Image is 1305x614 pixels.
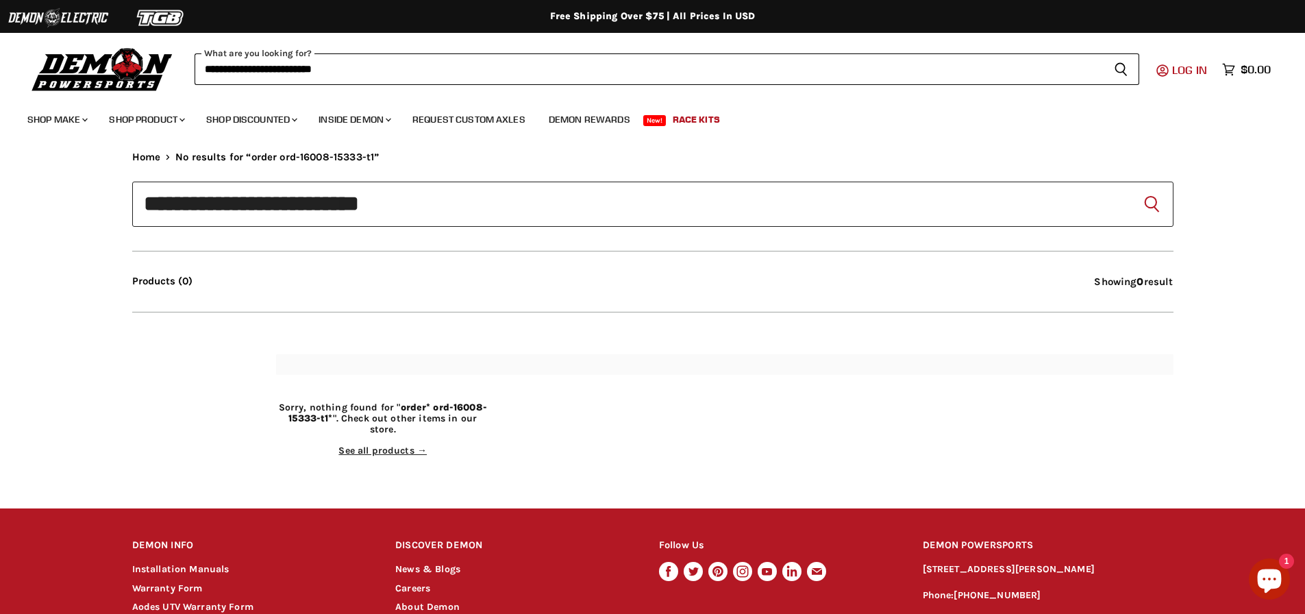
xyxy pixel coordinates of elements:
inbox-online-store-chat: Shopify online store chat [1245,558,1294,603]
a: Home [132,151,161,163]
img: Demon Powersports [27,45,177,93]
span: Showing result [1094,275,1173,288]
input: When autocomplete results are available use up and down arrows to review and enter to select [132,182,1173,227]
div: Free Shipping Over $75 | All Prices In USD [105,10,1201,23]
button: Products (0) [132,275,192,287]
nav: Breadcrumbs [132,151,1173,163]
p: [STREET_ADDRESS][PERSON_NAME] [923,562,1173,578]
button: Search [1103,53,1139,85]
h2: Follow Us [659,530,897,562]
span: $0.00 [1241,63,1271,76]
a: Race Kits [662,106,730,134]
h2: DEMON INFO [132,530,370,562]
a: Shop Discounted [196,106,306,134]
span: New! [643,115,667,126]
button: Search [1141,193,1163,215]
a: Demon Rewards [538,106,641,134]
span: Log in [1172,63,1207,77]
a: Aodes UTV Warranty Form [132,601,253,613]
a: Inside Demon [308,106,399,134]
a: Request Custom Axles [402,106,536,134]
p: Phone: [923,588,1173,604]
form: Product [195,53,1139,85]
a: About Demon [395,601,460,613]
a: [PHONE_NUMBER] [954,589,1041,601]
a: $0.00 [1215,60,1278,79]
h2: DEMON POWERSPORTS [923,530,1173,562]
p: Sorry, nothing found for " ". Check out other items in our store. [276,402,490,435]
img: TGB Logo 2 [110,5,212,31]
a: Shop Product [99,106,193,134]
strong: 0 [1136,275,1143,288]
strong: order* ord-16008-15333-t1* [288,402,487,424]
a: News & Blogs [395,563,460,575]
h2: DISCOVER DEMON [395,530,633,562]
span: No results for “order ord-16008-15333-t1” [175,151,379,163]
a: Shop Make [17,106,96,134]
img: Demon Electric Logo 2 [7,5,110,31]
a: Log in [1166,64,1215,76]
a: Warranty Form [132,582,203,594]
a: Careers [395,582,430,594]
form: Product [132,182,1173,227]
input: When autocomplete results are available use up and down arrows to review and enter to select [195,53,1103,85]
a: See all products → [338,445,427,456]
a: Installation Manuals [132,563,229,575]
ul: Main menu [17,100,1267,134]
